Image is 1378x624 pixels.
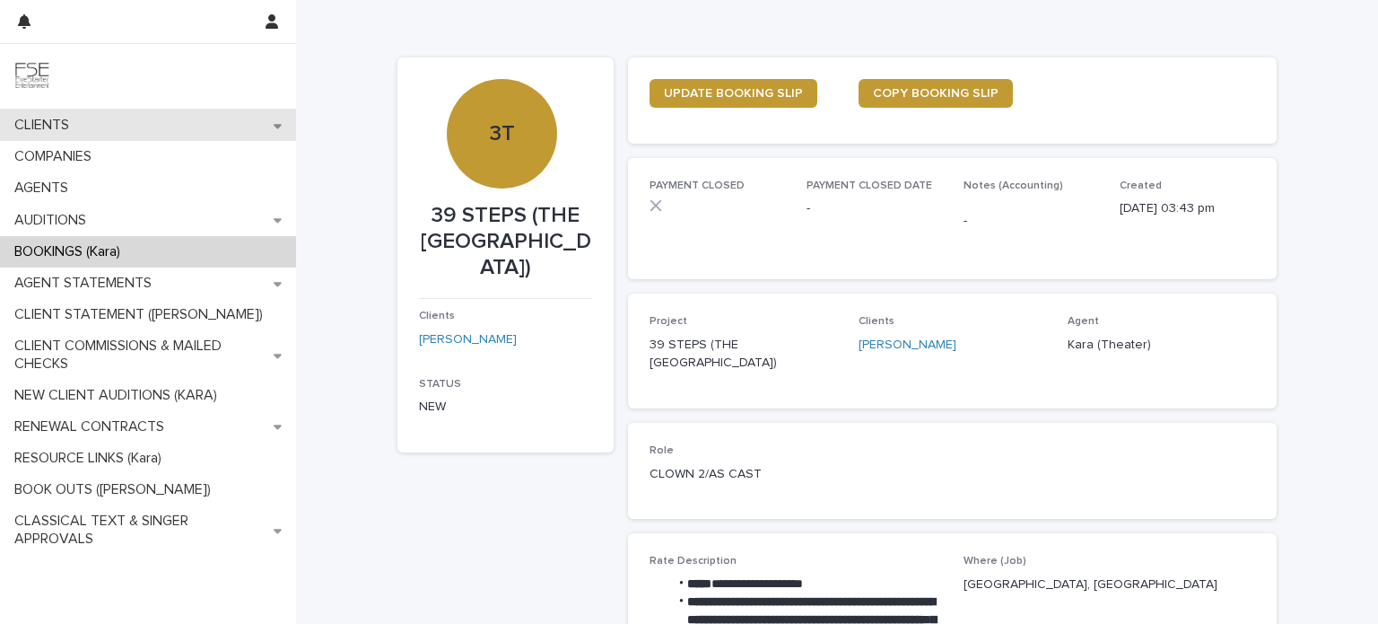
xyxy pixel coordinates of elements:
[419,311,455,321] span: Clients
[859,336,956,355] a: [PERSON_NAME]
[447,12,556,147] div: 3T
[664,87,803,100] span: UPDATE BOOKING SLIP
[1120,199,1255,218] p: [DATE] 03:43 pm
[7,117,83,134] p: CLIENTS
[7,387,231,404] p: NEW CLIENT AUDITIONS (KARA)
[650,336,837,374] p: 39 STEPS (THE [GEOGRAPHIC_DATA])
[14,58,50,94] img: 9JgRvJ3ETPGCJDhvPVA5
[7,243,135,260] p: BOOKINGS (Kara)
[964,556,1026,567] span: Where (Job)
[419,398,592,417] p: NEW
[419,330,517,349] a: [PERSON_NAME]
[7,212,100,229] p: AUDITIONS
[650,180,745,191] span: PAYMENT CLOSED
[419,203,592,280] p: 39 STEPS (THE [GEOGRAPHIC_DATA])
[964,212,1099,231] p: -
[873,87,999,100] span: COPY BOOKING SLIP
[1068,336,1255,355] p: Kara (Theater)
[859,79,1013,108] a: COPY BOOKING SLIP
[7,306,277,323] p: CLIENT STATEMENT ([PERSON_NAME])
[650,316,687,327] span: Project
[7,148,106,165] p: COMPANIES
[1068,316,1099,327] span: Agent
[7,418,179,435] p: RENEWAL CONTRACTS
[7,481,225,498] p: BOOK OUTS ([PERSON_NAME])
[7,275,166,292] p: AGENT STATEMENTS
[859,316,894,327] span: Clients
[650,556,737,567] span: Rate Description
[7,338,274,372] p: CLIENT COMMISSIONS & MAILED CHECKS
[1120,180,1162,191] span: Created
[964,576,1256,594] p: [GEOGRAPHIC_DATA], [GEOGRAPHIC_DATA]
[807,180,932,191] span: PAYMENT CLOSED DATE
[650,445,674,456] span: Role
[807,199,942,218] p: -
[650,465,837,484] p: CLOWN 2/AS CAST
[7,513,274,547] p: CLASSICAL TEXT & SINGER APPROVALS
[7,180,83,197] p: AGENTS
[419,379,461,390] span: STATUS
[7,450,176,467] p: RESOURCE LINKS (Kara)
[650,79,817,108] a: UPDATE BOOKING SLIP
[964,180,1063,191] span: Notes (Accounting)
